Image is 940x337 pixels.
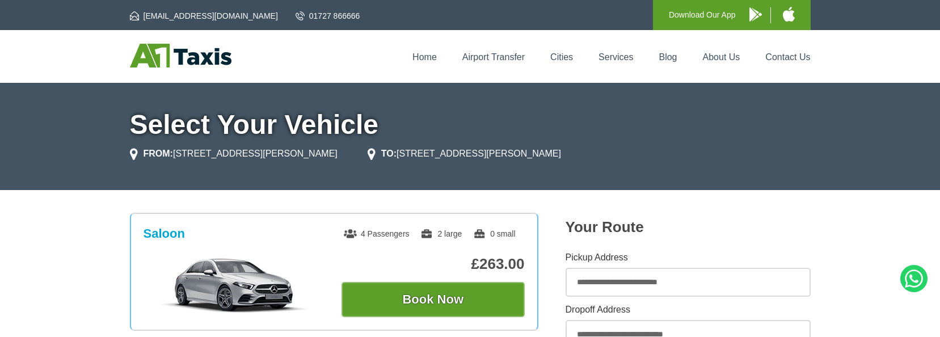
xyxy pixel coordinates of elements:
img: A1 Taxis St Albans LTD [130,44,231,68]
h2: Your Route [566,218,811,236]
img: Saloon [149,257,320,314]
a: [EMAIL_ADDRESS][DOMAIN_NAME] [130,10,278,22]
h1: Select Your Vehicle [130,111,811,138]
a: About Us [703,52,740,62]
a: Blog [659,52,677,62]
a: Contact Us [765,52,810,62]
img: A1 Taxis Android App [749,7,762,22]
span: 4 Passengers [344,229,410,238]
label: Pickup Address [566,253,811,262]
strong: TO: [381,149,397,158]
li: [STREET_ADDRESS][PERSON_NAME] [130,147,338,161]
a: Cities [550,52,573,62]
h3: Saloon [144,226,185,241]
label: Dropoff Address [566,305,811,314]
li: [STREET_ADDRESS][PERSON_NAME] [368,147,561,161]
span: 2 large [420,229,462,238]
p: Download Our App [669,8,736,22]
p: £263.00 [342,255,525,273]
a: Home [412,52,437,62]
strong: FROM: [144,149,173,158]
a: Airport Transfer [462,52,525,62]
a: 01727 866666 [296,10,360,22]
button: Book Now [342,282,525,317]
a: Services [598,52,633,62]
img: A1 Taxis iPhone App [783,7,795,22]
span: 0 small [473,229,515,238]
